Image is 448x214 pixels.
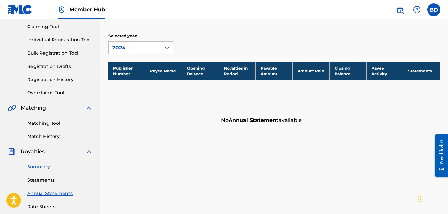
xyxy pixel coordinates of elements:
[427,3,440,16] div: User Menu
[27,120,93,127] a: Matching Tool
[293,62,330,80] th: Amount Paid
[8,104,16,112] img: Matching
[27,23,93,30] a: Claiming Tool
[396,6,404,14] img: search
[8,148,16,155] img: Royalties
[27,37,93,43] a: Individual Registration Tool
[69,6,105,13] span: Member Hub
[182,62,219,80] th: Opening Balance
[27,190,93,197] a: Annual Statements
[418,189,421,209] div: Drag
[27,63,93,70] a: Registration Drafts
[58,6,65,14] img: Top Rightsholder
[27,50,93,57] a: Bulk Registration Tool
[27,133,93,140] a: Match History
[108,62,145,80] th: Publisher Number
[21,104,46,112] span: Matching
[329,62,366,80] th: Closing Balance
[416,183,448,214] iframe: Chat Widget
[27,76,93,83] a: Registration History
[27,164,93,170] a: Summary
[145,62,182,80] th: Payee Name
[403,62,440,80] th: Statements
[219,62,256,80] th: Royalties in Period
[108,33,173,39] p: Selected year:
[8,5,33,14] img: MLC Logo
[27,177,93,184] a: Statements
[430,129,448,181] iframe: Resource Center
[218,113,440,127] div: No available
[21,148,45,155] span: Royalties
[413,6,421,14] img: help
[256,62,293,80] th: Payable Amount
[394,3,407,16] a: Public Search
[27,90,93,96] a: Overclaims Tool
[366,62,403,80] th: Payee Activity
[85,148,93,155] img: expand
[27,203,93,210] a: Rate Sheets
[85,104,93,112] img: expand
[112,44,157,52] div: 2024
[410,3,423,16] div: Help
[229,117,278,123] strong: Annual Statement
